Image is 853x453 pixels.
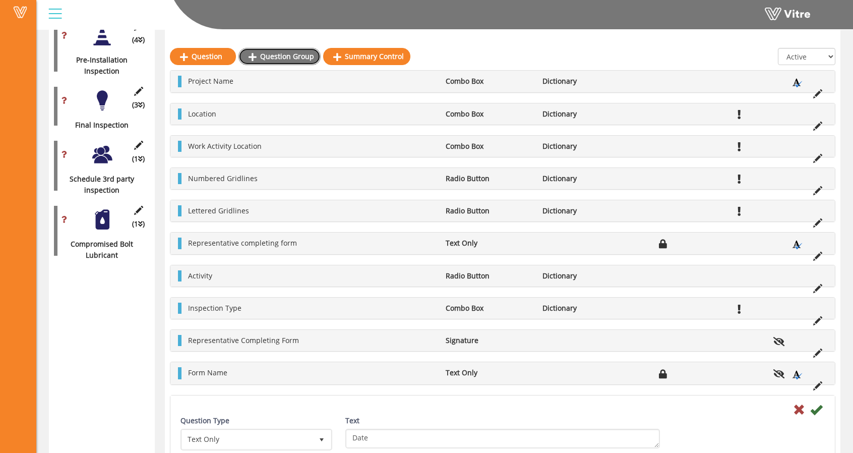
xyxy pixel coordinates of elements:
li: Dictionary [537,205,634,216]
span: Lettered Gridlines [188,206,249,215]
li: Combo Box [441,141,537,152]
label: Question Type [180,415,229,426]
span: Form Name [188,368,227,377]
li: Dictionary [537,303,634,314]
div: Compromised Bolt Lubricant [54,239,142,261]
span: Location [188,109,216,119]
li: Dictionary [537,173,634,184]
li: Dictionary [537,270,634,281]
a: Question [170,48,236,65]
span: (3 ) [132,99,145,110]
li: Text Only [441,238,537,249]
span: (4 ) [132,34,145,45]
div: Final Inspection [54,120,142,131]
li: Dictionary [537,108,634,120]
a: Summary Control [323,48,410,65]
label: Text [345,415,359,426]
span: Numbered Gridlines [188,174,258,183]
span: Representative Completing Form [188,335,299,345]
span: Inspection Type [188,303,241,313]
a: Question Group [238,48,321,65]
li: Signature [441,335,537,346]
span: (1 ) [132,153,145,164]
span: Project Name [188,76,233,86]
li: Radio Button [441,205,537,216]
span: Representative completing form [188,238,297,248]
li: Combo Box [441,303,537,314]
span: Activity [188,271,212,280]
div: Schedule 3rd party inspection [54,174,142,196]
li: Dictionary [537,76,634,87]
li: Combo Box [441,76,537,87]
li: Radio Button [441,173,537,184]
li: Radio Button [441,270,537,281]
textarea: Date [345,429,660,448]
span: select [313,430,331,448]
li: Dictionary [537,141,634,152]
li: Text Only [441,367,537,378]
span: (1 ) [132,218,145,230]
div: Pre-Installation Inspection [54,54,142,77]
span: Work Activity Location [188,141,262,151]
li: Combo Box [441,108,537,120]
span: Text Only [182,430,313,448]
